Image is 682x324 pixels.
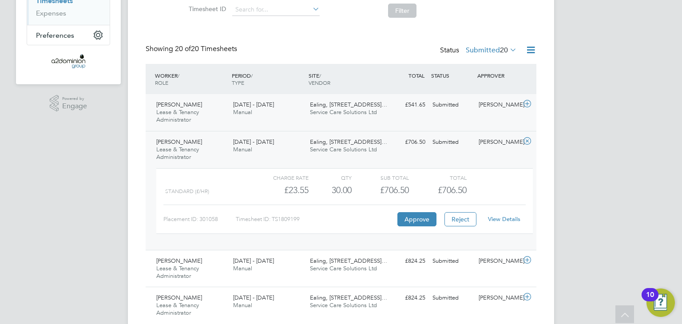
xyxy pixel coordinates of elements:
[309,183,352,198] div: 30.00
[438,185,467,195] span: £706.50
[155,79,168,86] span: ROLE
[444,212,476,226] button: Reject
[310,257,387,265] span: Ealing, [STREET_ADDRESS]…
[233,138,274,146] span: [DATE] - [DATE]
[306,67,383,91] div: SITE
[388,4,416,18] button: Filter
[408,72,424,79] span: TOTAL
[310,138,387,146] span: Ealing, [STREET_ADDRESS]…
[429,254,475,269] div: Submitted
[352,183,409,198] div: £706.50
[383,291,429,305] div: £824.25
[397,212,436,226] button: Approve
[429,67,475,83] div: STATUS
[309,79,330,86] span: VENDOR
[178,72,179,79] span: /
[475,135,521,150] div: [PERSON_NAME]
[646,295,654,306] div: 10
[233,101,274,108] span: [DATE] - [DATE]
[310,301,377,309] span: Service Care Solutions Ltd
[175,44,191,53] span: 20 of
[62,103,87,110] span: Engage
[310,265,377,272] span: Service Care Solutions Ltd
[156,146,199,161] span: Lease & Tenancy Administrator
[383,98,429,112] div: £541.65
[409,172,466,183] div: Total
[475,291,521,305] div: [PERSON_NAME]
[186,5,226,13] label: Timesheet ID
[233,108,252,116] span: Manual
[233,257,274,265] span: [DATE] - [DATE]
[156,265,199,280] span: Lease & Tenancy Administrator
[310,294,387,301] span: Ealing, [STREET_ADDRESS]…
[233,294,274,301] span: [DATE] - [DATE]
[156,101,202,108] span: [PERSON_NAME]
[646,288,675,317] button: Open Resource Center, 10 new notifications
[27,25,110,45] button: Preferences
[475,67,521,83] div: APPROVER
[62,95,87,103] span: Powered by
[383,254,429,269] div: £824.25
[475,254,521,269] div: [PERSON_NAME]
[383,135,429,150] div: £706.50
[500,46,508,55] span: 20
[251,172,309,183] div: Charge rate
[156,301,199,316] span: Lease & Tenancy Administrator
[175,44,237,53] span: 20 Timesheets
[156,257,202,265] span: [PERSON_NAME]
[236,212,395,226] div: Timesheet ID: TS1809199
[475,98,521,112] div: [PERSON_NAME]
[310,146,377,153] span: Service Care Solutions Ltd
[488,215,520,223] a: View Details
[251,183,309,198] div: £23.55
[233,301,252,309] span: Manual
[153,67,230,91] div: WORKER
[466,46,517,55] label: Submitted
[429,291,475,305] div: Submitted
[52,54,85,68] img: a2dominion-logo-retina.png
[319,72,321,79] span: /
[156,294,202,301] span: [PERSON_NAME]
[310,108,377,116] span: Service Care Solutions Ltd
[36,31,74,40] span: Preferences
[232,4,320,16] input: Search for...
[440,44,519,57] div: Status
[36,9,66,17] a: Expenses
[230,67,306,91] div: PERIOD
[27,54,110,68] a: Go to home page
[163,212,236,226] div: Placement ID: 301058
[165,188,209,194] span: Standard (£/HR)
[146,44,239,54] div: Showing
[251,72,253,79] span: /
[156,108,199,123] span: Lease & Tenancy Administrator
[429,135,475,150] div: Submitted
[233,265,252,272] span: Manual
[310,101,387,108] span: Ealing, [STREET_ADDRESS]…
[429,98,475,112] div: Submitted
[233,146,252,153] span: Manual
[309,172,352,183] div: QTY
[232,79,244,86] span: TYPE
[50,95,87,112] a: Powered byEngage
[156,138,202,146] span: [PERSON_NAME]
[352,172,409,183] div: Sub Total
